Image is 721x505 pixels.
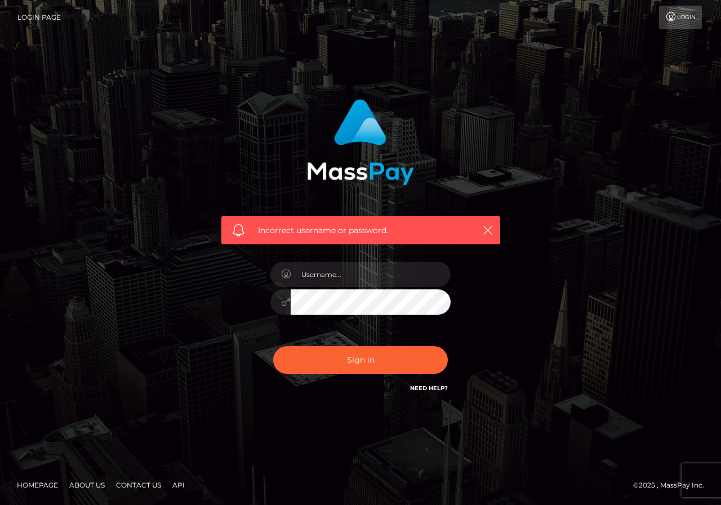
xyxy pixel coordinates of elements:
a: Login Page [17,6,61,29]
a: Login [659,6,702,29]
a: Contact Us [112,476,166,494]
input: Username... [291,262,451,287]
button: Sign in [273,346,448,374]
div: © 2025 , MassPay Inc. [633,479,713,491]
a: About Us [65,476,109,494]
a: API [168,476,189,494]
a: Homepage [12,476,63,494]
a: Need Help? [410,385,448,392]
span: Incorrect username or password. [258,225,464,236]
img: MassPay Login [307,99,414,185]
